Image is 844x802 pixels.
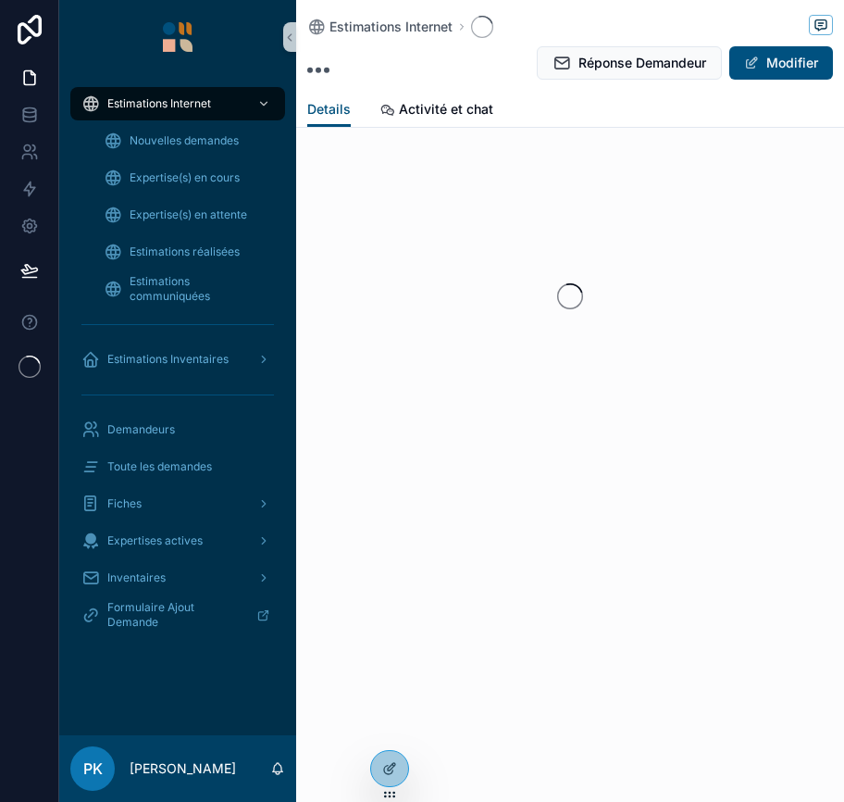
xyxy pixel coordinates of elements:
[329,18,453,36] span: Estimations Internet
[130,244,240,259] span: Estimations réalisées
[107,496,142,511] span: Fiches
[70,487,285,520] a: Fiches
[163,22,192,52] img: App logo
[70,524,285,558] a: Expertises actives
[130,170,240,185] span: Expertise(s) en cours
[70,450,285,483] a: Toute les demandes
[107,352,229,367] span: Estimations Inventaires
[107,459,212,474] span: Toute les demandes
[93,124,285,157] a: Nouvelles demandes
[380,93,493,130] a: Activité et chat
[578,54,706,72] span: Réponse Demandeur
[70,413,285,446] a: Demandeurs
[107,96,211,111] span: Estimations Internet
[307,18,453,36] a: Estimations Internet
[399,100,493,119] span: Activité et chat
[130,207,247,222] span: Expertise(s) en attente
[70,561,285,595] a: Inventaires
[70,343,285,376] a: Estimations Inventaires
[307,100,351,119] span: Details
[537,46,722,80] button: Réponse Demandeur
[93,235,285,269] a: Estimations réalisées
[107,422,175,437] span: Demandeurs
[729,46,833,80] button: Modifier
[107,570,166,585] span: Inventaires
[93,161,285,194] a: Expertise(s) en cours
[130,759,236,778] p: [PERSON_NAME]
[83,758,103,780] span: PK
[70,598,285,632] a: Formulaire Ajout Demande
[59,74,296,656] div: scrollable content
[130,133,239,148] span: Nouvelles demandes
[130,274,267,304] span: Estimations communiquées
[93,198,285,232] a: Expertise(s) en attente
[70,87,285,120] a: Estimations Internet
[107,533,203,548] span: Expertises actives
[93,272,285,306] a: Estimations communiquées
[107,600,242,630] span: Formulaire Ajout Demande
[307,93,351,128] a: Details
